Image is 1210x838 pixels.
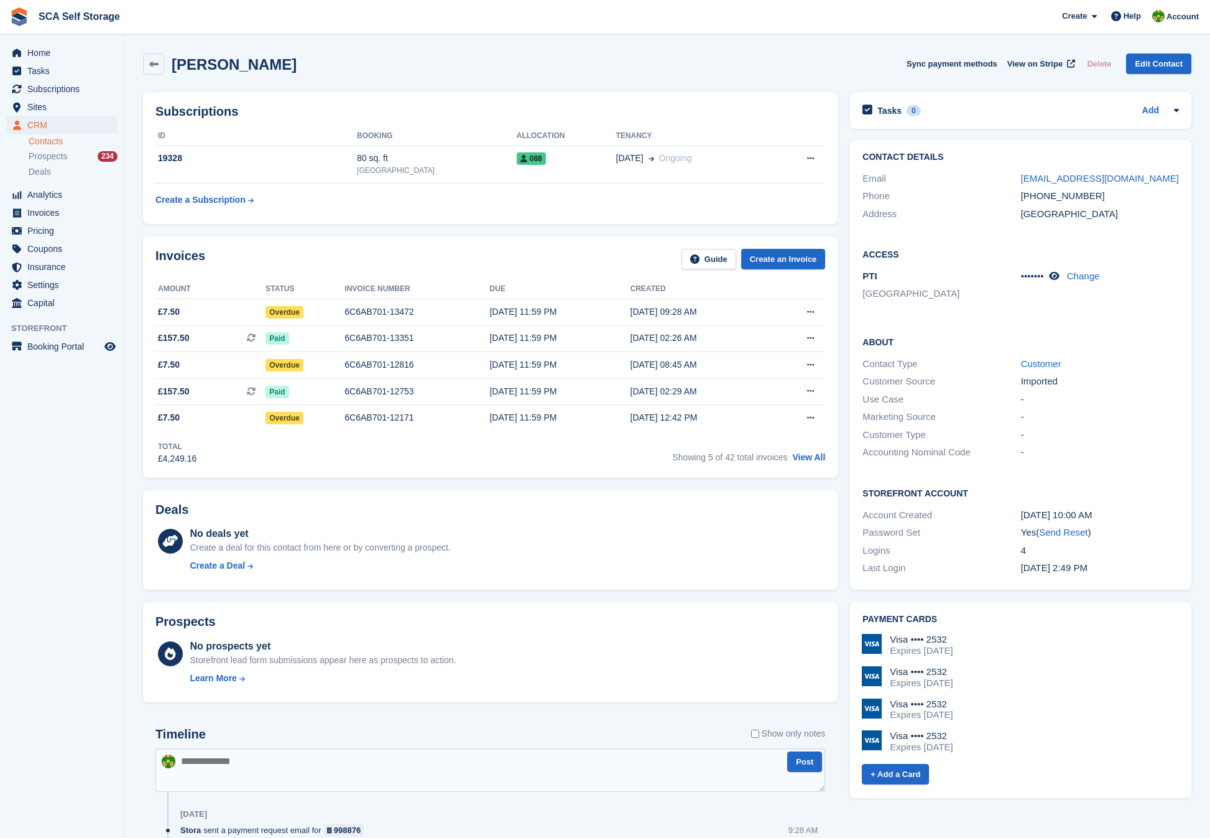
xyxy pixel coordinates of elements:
div: Visa •••• 2532 [890,699,953,710]
div: [DATE] 10:00 AM [1021,508,1179,523]
div: 0 [907,105,921,116]
div: [PHONE_NUMBER] [1021,189,1179,203]
button: Post [787,752,822,772]
span: Booking Portal [27,338,102,355]
div: 4 [1021,544,1179,558]
a: View All [792,452,825,462]
span: CRM [27,116,102,134]
div: Marketing Source [862,410,1020,424]
a: Customer [1021,358,1061,369]
span: Insurance [27,258,102,276]
h2: Invoices [155,249,205,269]
h2: Access [862,248,1179,260]
div: Accounting Nominal Code [862,445,1020,460]
div: 6C6AB701-12171 [344,411,489,424]
span: ••••••• [1021,271,1044,281]
img: Visa Logo [862,730,882,750]
span: Tasks [27,62,102,80]
div: Email [862,172,1020,186]
label: Show only notes [751,727,826,740]
div: Create a deal for this contact from here or by converting a prospect. [190,541,450,554]
th: Booking [357,126,517,146]
div: [GEOGRAPHIC_DATA] [1021,207,1179,221]
span: Account [1166,11,1199,23]
div: Customer Type [862,428,1020,442]
img: Sam Chapman [162,755,175,768]
th: Status [266,279,344,299]
div: Password Set [862,526,1020,540]
a: menu [6,240,118,258]
span: Overdue [266,359,303,371]
div: [DATE] 12:42 PM [630,411,771,424]
th: Due [489,279,630,299]
div: [DATE] 11:59 PM [489,358,630,371]
div: Customer Source [862,375,1020,389]
div: Yes [1021,526,1179,540]
div: sent a payment request email for [180,824,370,836]
span: Settings [27,276,102,294]
button: Sync payment methods [907,54,997,74]
div: [DATE] 09:28 AM [630,305,771,319]
a: Create an Invoice [741,249,826,269]
a: menu [6,186,118,203]
span: Ongoing [659,153,692,163]
h2: Contact Details [862,152,1179,162]
div: Phone [862,189,1020,203]
div: [DATE] 11:59 PM [489,411,630,424]
span: Pricing [27,222,102,240]
a: Guide [681,249,736,269]
a: Add [1142,104,1159,118]
div: 6C6AB701-12816 [344,358,489,371]
div: - [1021,428,1179,442]
div: - [1021,445,1179,460]
div: - [1021,410,1179,424]
span: Subscriptions [27,80,102,98]
a: Change [1067,271,1100,281]
a: menu [6,62,118,80]
span: Paid [266,332,289,345]
a: Contacts [29,136,118,147]
a: Edit Contact [1126,54,1191,74]
h2: Storefront Account [862,487,1179,499]
h2: Deals [155,503,188,517]
span: Overdue [266,306,303,319]
div: 6C6AB701-13472 [344,305,489,319]
th: Created [630,279,771,299]
a: Create a Deal [190,559,450,572]
div: [DATE] 08:45 AM [630,358,771,371]
div: Logins [862,544,1020,558]
span: Stora [180,824,201,836]
time: 2024-06-05 13:49:46 UTC [1021,562,1088,573]
div: 9:28 AM [788,824,818,836]
h2: Payment cards [862,615,1179,625]
span: Home [27,44,102,62]
th: ID [155,126,357,146]
a: + Add a Card [862,764,929,784]
a: menu [6,44,118,62]
span: Coupons [27,240,102,258]
span: Help [1124,10,1141,22]
a: menu [6,204,118,221]
a: menu [6,98,118,116]
div: Expires [DATE] [890,677,953,689]
img: stora-icon-8386f47178a22dfd0bd8f6a31ec36ba5ce8667c1dd55bd0f319d3a0aa187defe.svg [10,7,29,26]
div: [DATE] 11:59 PM [489,305,630,319]
a: menu [6,258,118,276]
h2: Tasks [877,105,902,116]
a: [EMAIL_ADDRESS][DOMAIN_NAME] [1021,173,1179,184]
input: Show only notes [751,727,759,740]
span: £7.50 [158,305,180,319]
span: Invoices [27,204,102,221]
div: No prospects yet [190,639,456,654]
div: Create a Deal [190,559,245,572]
span: [DATE] [616,152,644,165]
div: Account Created [862,508,1020,523]
div: Expires [DATE] [890,645,953,656]
div: Use Case [862,393,1020,407]
h2: About [862,335,1179,348]
a: menu [6,80,118,98]
img: Visa Logo [862,634,882,654]
h2: Timeline [155,727,206,742]
a: 998876 [324,824,364,836]
div: 6C6AB701-13351 [344,332,489,345]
